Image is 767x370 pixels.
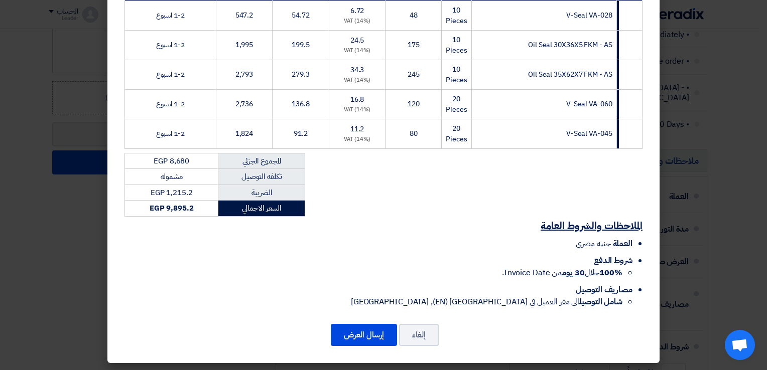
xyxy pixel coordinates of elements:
span: 80 [410,128,418,139]
span: 175 [408,40,420,50]
span: 24.5 [350,35,364,46]
span: جنيه مصري [576,238,610,250]
span: 10 Pieces [446,35,467,56]
span: شروط الدفع [594,255,632,267]
span: 20 Pieces [446,123,467,144]
span: العملة [613,238,632,250]
td: EGP 8,680 [125,153,218,169]
span: Oil Seal 30X36X5 FKM - AS [528,40,612,50]
span: 48 [410,10,418,21]
span: 120 [408,99,420,109]
span: EGP 1,215.2 [151,187,193,198]
div: (14%) VAT [333,17,381,26]
span: 91.2 [294,128,308,139]
span: 1,824 [235,128,253,139]
span: 1,995 [235,40,253,50]
span: مشموله [161,171,183,182]
span: Oil Seal 35X62X7 FKM - AS [528,69,612,80]
u: 30 يوم [562,267,584,279]
span: V-Seal VA-060 [566,99,612,109]
div: (14%) VAT [333,106,381,114]
td: المجموع الجزئي [218,153,305,169]
span: 1-2 اسبوع [156,128,184,139]
strong: EGP 9,895.2 [150,203,194,214]
span: 1-2 اسبوع [156,99,184,109]
span: 136.8 [292,99,310,109]
span: V-Seal VA-028 [566,10,612,21]
span: V-Seal VA-045 [566,128,612,139]
strong: 100% [599,267,622,279]
div: (14%) VAT [333,76,381,85]
td: السعر الاجمالي [218,201,305,217]
button: إلغاء [399,324,439,346]
div: (14%) VAT [333,135,381,144]
td: تكلفه التوصيل [218,169,305,185]
li: الى مقر العميل في [GEOGRAPHIC_DATA] (EN), [GEOGRAPHIC_DATA] [124,296,622,308]
span: 16.8 [350,94,364,105]
span: 1-2 اسبوع [156,69,184,80]
span: 279.3 [292,69,310,80]
span: 6.72 [350,6,364,16]
span: خلال من Invoice Date. [502,267,622,279]
span: 1-2 اسبوع [156,40,184,50]
button: إرسال العرض [331,324,397,346]
td: الضريبة [218,184,305,201]
u: الملاحظات والشروط العامة [541,218,643,233]
span: 2,793 [235,69,253,80]
span: 547.2 [235,10,253,21]
span: 2,736 [235,99,253,109]
span: 245 [408,69,420,80]
span: 11.2 [350,124,364,134]
span: 20 Pieces [446,94,467,115]
span: 54.72 [292,10,310,21]
div: Open chat [725,330,755,360]
span: مصاريف التوصيل [576,284,632,296]
span: 1-2 اسبوع [156,10,184,21]
span: 10 Pieces [446,64,467,85]
div: (14%) VAT [333,47,381,55]
span: 10 Pieces [446,5,467,26]
strong: شامل التوصيل [579,296,622,308]
span: 199.5 [292,40,310,50]
span: 34.3 [350,65,364,75]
